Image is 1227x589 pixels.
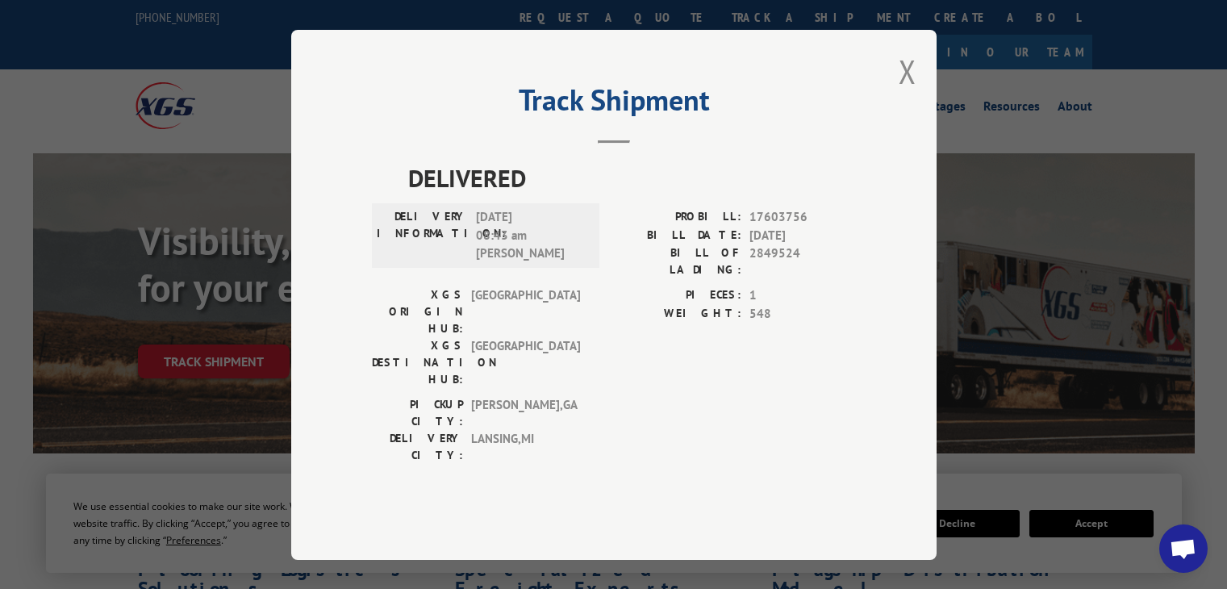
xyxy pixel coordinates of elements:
[614,304,741,323] label: WEIGHT:
[476,208,585,263] span: [DATE] 08:43 am [PERSON_NAME]
[471,396,580,430] span: [PERSON_NAME] , GA
[899,50,916,93] button: Close modal
[372,89,856,119] h2: Track Shipment
[372,337,463,388] label: XGS DESTINATION HUB:
[614,286,741,305] label: PIECES:
[614,226,741,244] label: BILL DATE:
[408,160,856,196] span: DELIVERED
[471,337,580,388] span: [GEOGRAPHIC_DATA]
[749,226,856,244] span: [DATE]
[614,244,741,278] label: BILL OF LADING:
[372,430,463,464] label: DELIVERY CITY:
[377,208,468,263] label: DELIVERY INFORMATION:
[372,396,463,430] label: PICKUP CITY:
[471,286,580,337] span: [GEOGRAPHIC_DATA]
[614,208,741,227] label: PROBILL:
[372,286,463,337] label: XGS ORIGIN HUB:
[471,430,580,464] span: LANSING , MI
[749,208,856,227] span: 17603756
[749,286,856,305] span: 1
[749,304,856,323] span: 548
[749,244,856,278] span: 2849524
[1159,524,1208,573] div: Open chat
